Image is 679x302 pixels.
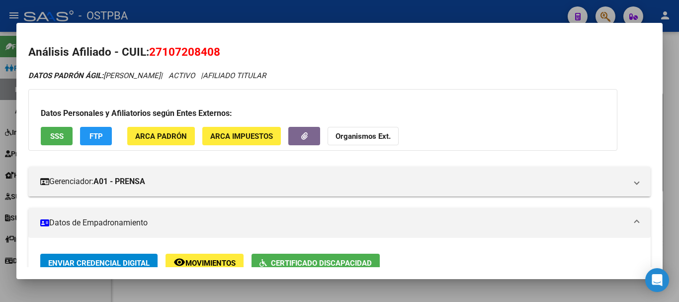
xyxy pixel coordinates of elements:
button: Movimientos [166,254,244,272]
button: Organismos Ext. [328,127,399,145]
span: Movimientos [185,259,236,268]
button: ARCA Impuestos [202,127,281,145]
button: Certificado Discapacidad [252,254,380,272]
span: 27107208408 [149,45,220,58]
span: ARCA Impuestos [210,132,273,141]
span: SSS [50,132,64,141]
button: ARCA Padrón [127,127,195,145]
strong: Organismos Ext. [336,132,391,141]
div: Open Intercom Messenger [645,268,669,292]
mat-panel-title: Gerenciador: [40,176,627,188]
span: ARCA Padrón [135,132,187,141]
button: FTP [80,127,112,145]
span: [PERSON_NAME] [28,71,161,80]
button: SSS [41,127,73,145]
span: AFILIADO TITULAR [203,71,266,80]
span: Certificado Discapacidad [271,259,372,268]
mat-expansion-panel-header: Gerenciador:A01 - PRENSA [28,167,651,197]
mat-panel-title: Datos de Empadronamiento [40,217,627,229]
h3: Datos Personales y Afiliatorios según Entes Externos: [41,107,605,119]
mat-expansion-panel-header: Datos de Empadronamiento [28,208,651,238]
h2: Análisis Afiliado - CUIL: [28,44,651,61]
mat-icon: remove_red_eye [173,256,185,268]
span: FTP [89,132,103,141]
button: Enviar Credencial Digital [40,254,158,272]
i: | ACTIVO | [28,71,266,80]
strong: DATOS PADRÓN ÁGIL: [28,71,103,80]
span: Enviar Credencial Digital [48,259,150,268]
strong: A01 - PRENSA [93,176,145,188]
